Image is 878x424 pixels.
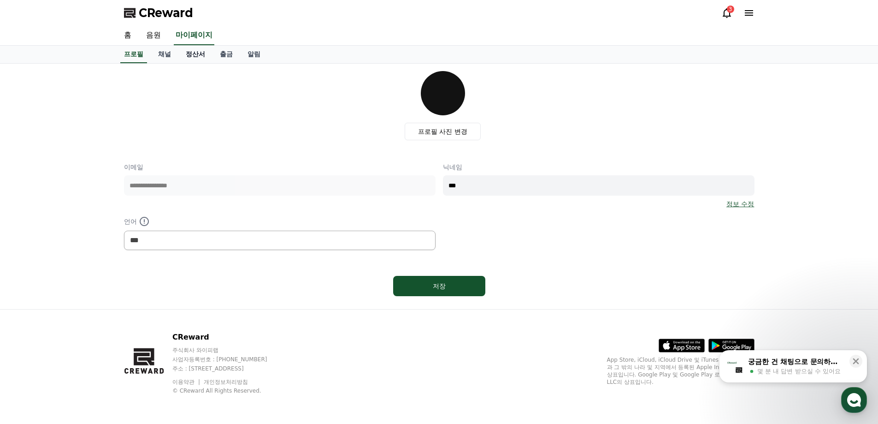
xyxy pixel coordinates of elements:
a: 홈 [3,293,61,316]
a: CReward [124,6,193,20]
a: 음원 [139,26,168,45]
a: 개인정보처리방침 [204,379,248,385]
img: profile_image [421,71,465,115]
p: 이메일 [124,162,436,172]
a: 정산서 [178,46,212,63]
a: 채널 [151,46,178,63]
p: 주소 : [STREET_ADDRESS] [172,365,285,372]
p: App Store, iCloud, iCloud Drive 및 iTunes Store는 미국과 그 밖의 나라 및 지역에서 등록된 Apple Inc.의 서비스 상표입니다. Goo... [607,356,754,386]
p: 닉네임 [443,162,754,172]
button: 저장 [393,276,485,296]
label: 프로필 사진 변경 [405,123,481,140]
a: 대화 [61,293,119,316]
a: 알림 [240,46,268,63]
span: 설정 [142,306,153,314]
div: 3 [727,6,734,13]
span: CReward [139,6,193,20]
p: © CReward All Rights Reserved. [172,387,285,394]
a: 출금 [212,46,240,63]
a: 프로필 [120,46,147,63]
p: 사업자등록번호 : [PHONE_NUMBER] [172,356,285,363]
p: 주식회사 와이피랩 [172,346,285,354]
a: 정보 수정 [726,199,754,209]
a: 이용약관 [172,379,201,385]
a: 홈 [117,26,139,45]
p: CReward [172,332,285,343]
p: 언어 [124,216,436,227]
span: 홈 [29,306,35,314]
span: 대화 [84,307,95,314]
div: 저장 [412,281,467,291]
a: 마이페이지 [174,26,214,45]
a: 설정 [119,293,177,316]
a: 3 [721,7,732,18]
